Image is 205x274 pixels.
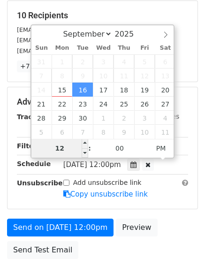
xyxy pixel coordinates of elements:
span: September 5, 2025 [134,54,155,68]
span: September 29, 2025 [52,111,72,125]
strong: Unsubscribe [17,179,63,187]
span: October 11, 2025 [155,125,175,139]
a: Copy unsubscribe link [63,190,148,198]
a: Preview [116,219,157,236]
span: September 14, 2025 [31,83,52,97]
span: Wed [93,45,114,51]
h5: Advanced [17,97,188,107]
label: Add unsubscribe link [73,178,142,188]
span: October 4, 2025 [155,111,175,125]
span: September 21, 2025 [31,97,52,111]
span: September 3, 2025 [93,54,114,68]
span: October 7, 2025 [72,125,93,139]
span: Sat [155,45,175,51]
span: September 7, 2025 [31,68,52,83]
span: September 27, 2025 [155,97,175,111]
span: Thu [114,45,134,51]
span: October 3, 2025 [134,111,155,125]
small: [EMAIL_ADDRESS][DOMAIN_NAME] [17,47,121,54]
span: October 10, 2025 [134,125,155,139]
input: Year [112,30,146,38]
strong: Tracking [17,113,48,121]
span: September 13, 2025 [155,68,175,83]
span: September 16, 2025 [72,83,93,97]
span: September 2, 2025 [72,54,93,68]
span: October 8, 2025 [93,125,114,139]
span: October 9, 2025 [114,125,134,139]
span: Fri [134,45,155,51]
span: October 1, 2025 [93,111,114,125]
strong: Filters [17,142,41,150]
a: +7 more [17,61,52,72]
span: : [88,139,91,158]
span: October 5, 2025 [31,125,52,139]
span: September 17, 2025 [93,83,114,97]
span: Sun [31,45,52,51]
small: [EMAIL_ADDRESS][DOMAIN_NAME] [17,37,121,44]
iframe: Chat Widget [158,229,205,274]
span: September 18, 2025 [114,83,134,97]
span: September 6, 2025 [155,54,175,68]
small: [EMAIL_ADDRESS][DOMAIN_NAME] [17,26,121,33]
span: September 19, 2025 [134,83,155,97]
input: Hour [31,139,89,158]
span: October 2, 2025 [114,111,134,125]
span: Mon [52,45,72,51]
span: September 1, 2025 [52,54,72,68]
span: September 15, 2025 [52,83,72,97]
span: September 30, 2025 [72,111,93,125]
span: September 26, 2025 [134,97,155,111]
span: September 20, 2025 [155,83,175,97]
span: September 25, 2025 [114,97,134,111]
span: Tue [72,45,93,51]
span: September 11, 2025 [114,68,134,83]
a: Send on [DATE] 12:00pm [7,219,114,236]
input: Minute [91,139,148,158]
span: September 22, 2025 [52,97,72,111]
strong: Schedule [17,160,51,167]
span: September 10, 2025 [93,68,114,83]
span: [DATE] 12:00pm [63,160,121,169]
span: September 8, 2025 [52,68,72,83]
span: Click to toggle [148,139,174,158]
span: September 12, 2025 [134,68,155,83]
h5: 10 Recipients [17,10,188,21]
span: September 9, 2025 [72,68,93,83]
a: Send Test Email [7,241,78,259]
span: September 24, 2025 [93,97,114,111]
span: September 28, 2025 [31,111,52,125]
span: September 4, 2025 [114,54,134,68]
span: October 6, 2025 [52,125,72,139]
span: August 31, 2025 [31,54,52,68]
span: September 23, 2025 [72,97,93,111]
